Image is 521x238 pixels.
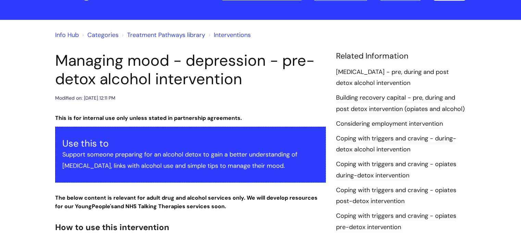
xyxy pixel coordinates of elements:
a: Treatment Pathways library [127,31,205,39]
a: Interventions [214,31,251,39]
strong: The below content is relevant for adult drug and alcohol services only. We will develop resources... [55,194,318,210]
a: [MEDICAL_DATA] - pre, during and post detox alcohol intervention [336,68,449,88]
a: Coping with triggers and craving - opiates post-detox intervention [336,186,456,206]
a: Categories [87,31,119,39]
h1: Managing mood - depression - pre-detox alcohol intervention [55,51,326,88]
a: Coping with triggers and craving - during-detox alcohol intervention [336,134,456,154]
h4: Related Information [336,51,466,61]
li: Interventions [207,29,251,40]
p: Support someone preparing for an alcohol detox to gain a better understanding of [MEDICAL_DATA], ... [62,149,319,171]
a: Coping with triggers and craving - opiates during-detox intervention [336,160,456,180]
a: Info Hub [55,31,79,39]
li: Treatment Pathways library [120,29,205,40]
a: Considering employment intervention [336,120,443,128]
a: Coping with triggers and craving - opiates pre-detox intervention [336,212,456,231]
div: Modified on: [DATE] 12:11 PM [55,94,115,102]
span: How to use this intervention [55,222,169,233]
strong: This is for internal use only unless stated in partnership agreements. [55,114,242,122]
strong: People's [92,203,114,210]
a: Building recovery capital - pre, during and post detox intervention (opiates and alcohol) [336,93,465,113]
li: Solution home [80,29,119,40]
h3: Use this to [62,138,319,149]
